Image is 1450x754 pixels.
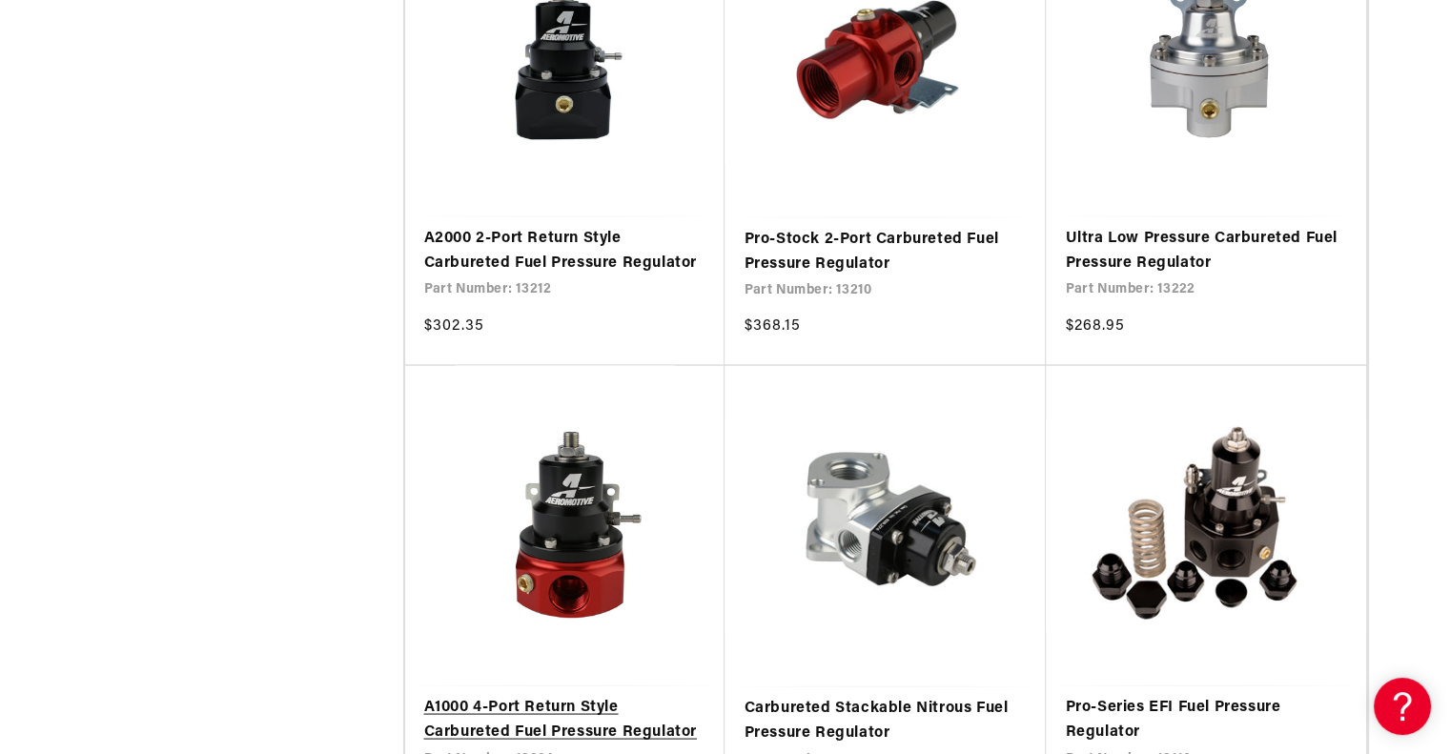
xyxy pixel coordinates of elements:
[424,226,706,275] a: A2000 2-Port Return Style Carbureted Fuel Pressure Regulator
[744,227,1027,275] a: Pro-Stock 2-Port Carbureted Fuel Pressure Regulator
[744,696,1027,744] a: Carbureted Stackable Nitrous Fuel Pressure Regulator
[1065,226,1347,275] a: Ultra Low Pressure Carbureted Fuel Pressure Regulator
[1065,695,1347,744] a: Pro-Series EFI Fuel Pressure Regulator
[424,695,706,744] a: A1000 4-Port Return Style Carbureted Fuel Pressure Regulator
